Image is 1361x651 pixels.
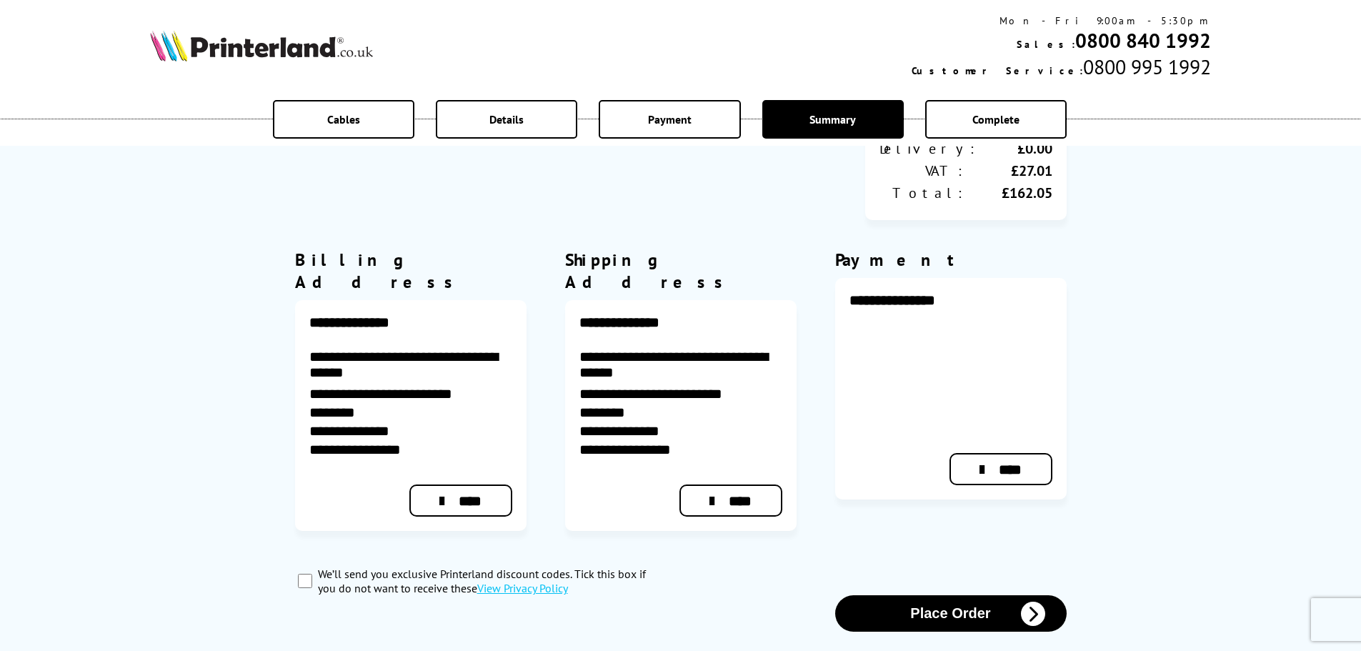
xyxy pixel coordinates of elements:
[477,581,568,595] a: modal_privacy
[912,64,1083,77] span: Customer Service:
[150,30,373,61] img: Printerland Logo
[879,184,966,202] div: Total:
[972,112,1019,126] span: Complete
[327,112,360,126] span: Cables
[1083,54,1211,80] span: 0800 995 1992
[565,249,797,293] div: Shipping Address
[295,249,527,293] div: Billing Address
[912,14,1211,27] div: Mon - Fri 9:00am - 5:30pm
[966,161,1052,180] div: £27.01
[1017,38,1075,51] span: Sales:
[966,184,1052,202] div: £162.05
[835,595,1067,632] button: Place Order
[1075,27,1211,54] a: 0800 840 1992
[879,161,966,180] div: VAT:
[978,139,1052,158] div: £0.00
[835,249,1067,271] div: Payment
[879,139,978,158] div: Delivery:
[809,112,856,126] span: Summary
[318,567,665,595] label: We’ll send you exclusive Printerland discount codes. Tick this box if you do not want to receive ...
[489,112,524,126] span: Details
[648,112,692,126] span: Payment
